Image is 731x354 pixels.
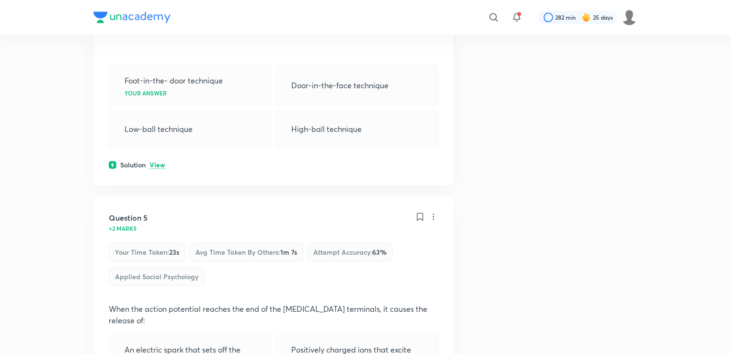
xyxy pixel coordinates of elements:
[291,80,388,91] p: Door-in-the-face technique
[125,90,167,96] p: Your answer
[189,243,303,261] div: Avg time taken by others :
[280,248,297,257] span: 1m 7s
[109,243,185,261] div: Your time taken :
[307,243,393,261] div: Attempt accuracy :
[621,9,638,25] img: Atia khan
[372,248,387,257] span: 63 %
[109,267,205,286] div: Applied Social Psychology
[149,162,165,169] p: View
[125,123,193,135] p: Low-ball technique
[109,212,148,224] h5: Question 5
[109,161,116,169] img: solution.svg
[93,12,171,23] img: Company Logo
[109,225,137,231] p: +2 marks
[169,248,179,257] span: 23s
[120,160,146,170] h6: Solution
[109,303,438,326] p: When the action potential reaches the end of the [MEDICAL_DATA] terminals, it causes the release of:
[291,123,362,135] p: High-ball technique
[125,75,223,86] p: Foot-in-the- door technique
[582,12,591,22] img: streak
